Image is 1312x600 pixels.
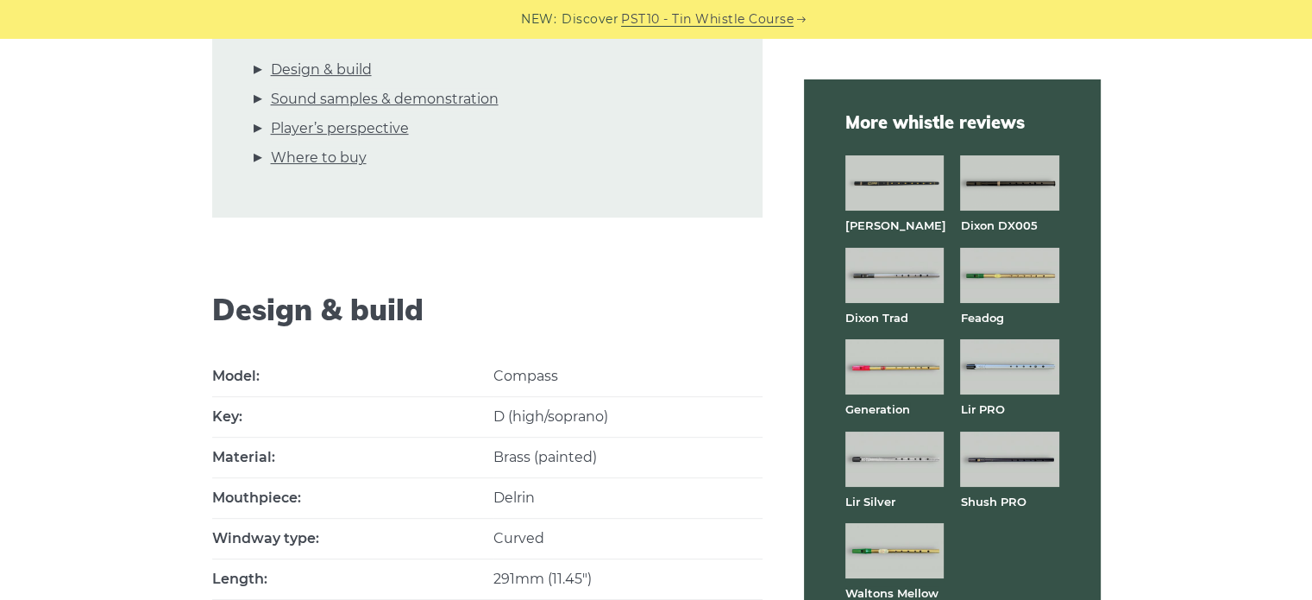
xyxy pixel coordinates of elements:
a: Sound samples & demonstration [271,88,499,111]
span: More whistle reviews [845,111,1059,135]
a: Lir PRO [960,402,1004,416]
td: Brass (painted) [493,438,763,478]
h2: Design & build [212,293,763,328]
a: Dixon DX005 [960,218,1037,232]
a: Shush PRO [960,495,1026,508]
strong: odel: [225,368,260,384]
a: Dixon Trad [845,311,908,325]
img: Lir Silver tin whistle full front view [845,432,944,487]
strong: Length: [212,571,267,587]
img: Dixon DX005 tin whistle full front view [960,155,1058,211]
a: [PERSON_NAME] [845,218,946,232]
td: D (high/soprano) [493,397,763,438]
th: Compass [493,357,763,397]
td: 291mm (11.45″) [493,559,763,600]
img: Feadog brass tin whistle full front view [960,248,1058,303]
a: Where to buy [271,147,367,169]
img: Generation brass tin whistle full front view [845,339,944,395]
img: Dixon Trad tin whistle full front view [845,248,944,303]
img: Lir PRO aluminum tin whistle full front view [960,339,1058,395]
th: M [212,357,493,397]
span: NEW: [521,9,556,29]
strong: Material: [212,449,275,465]
td: Curved [493,519,763,559]
strong: Windway type: [212,530,319,546]
td: Delrin [493,478,763,519]
a: Waltons Mellow [845,586,938,600]
strong: Mouthpiece: [212,489,301,506]
span: Discover [562,9,618,29]
a: Generation [845,402,910,416]
a: Design & build [271,59,372,81]
strong: Key: [212,408,242,425]
a: Feadog [960,311,1003,325]
a: PST10 - Tin Whistle Course [621,9,794,29]
a: Player’s perspective [271,117,409,140]
img: Shuh PRO tin whistle full front view [960,432,1058,487]
a: Lir Silver [845,495,895,508]
img: Waltons Mellow tin whistle full front view [845,523,944,578]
